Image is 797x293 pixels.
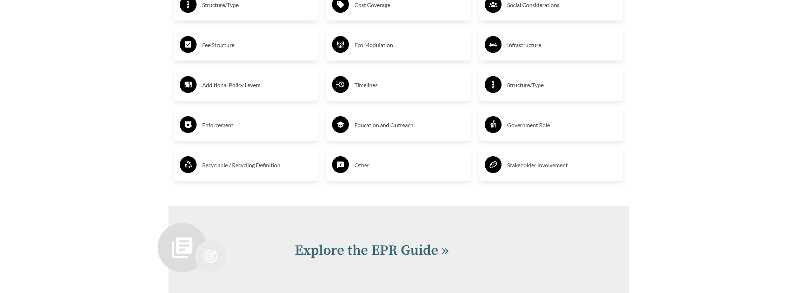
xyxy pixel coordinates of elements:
[202,159,313,171] h3: Recyclable / Recycling Definition
[202,79,313,91] h3: Additional Policy Levers
[202,39,313,51] h3: Fee Structure
[507,119,618,131] h3: Government Role
[507,79,618,91] h3: Structure/Type
[354,79,465,91] h3: Timelines
[202,119,313,131] h3: Enforcement
[354,39,465,51] h3: Eco Modulation
[507,159,618,171] h3: Stakeholder Involvement
[507,39,618,51] h3: Infrastructure
[295,242,449,259] a: Explore the EPR Guide »
[354,159,465,171] h3: Other
[354,119,465,131] h3: Education and Outreach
